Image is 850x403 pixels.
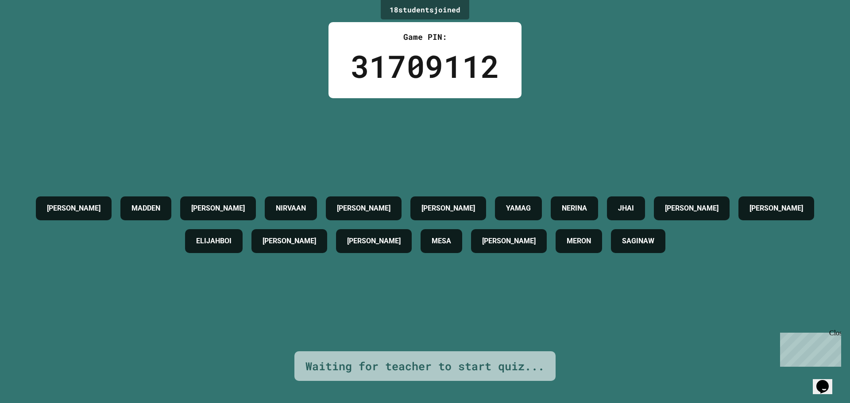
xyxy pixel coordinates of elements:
[482,236,536,246] h4: [PERSON_NAME]
[750,203,803,214] h4: [PERSON_NAME]
[337,203,390,214] h4: [PERSON_NAME]
[506,203,531,214] h4: YAMAG
[777,329,841,367] iframe: chat widget
[191,203,245,214] h4: [PERSON_NAME]
[47,203,100,214] h4: [PERSON_NAME]
[813,368,841,394] iframe: chat widget
[618,203,634,214] h4: JHAI
[4,4,61,56] div: Chat with us now!Close
[196,236,232,246] h4: ELIJAHBOI
[562,203,587,214] h4: NERINA
[665,203,719,214] h4: [PERSON_NAME]
[421,203,475,214] h4: [PERSON_NAME]
[305,358,545,375] div: Waiting for teacher to start quiz...
[131,203,160,214] h4: MADDEN
[567,236,591,246] h4: MERON
[432,236,451,246] h4: MESA
[263,236,316,246] h4: [PERSON_NAME]
[351,31,499,43] div: Game PIN:
[347,236,401,246] h4: [PERSON_NAME]
[351,43,499,89] div: 31709112
[276,203,306,214] h4: NIRVAAN
[622,236,654,246] h4: SAGINAW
